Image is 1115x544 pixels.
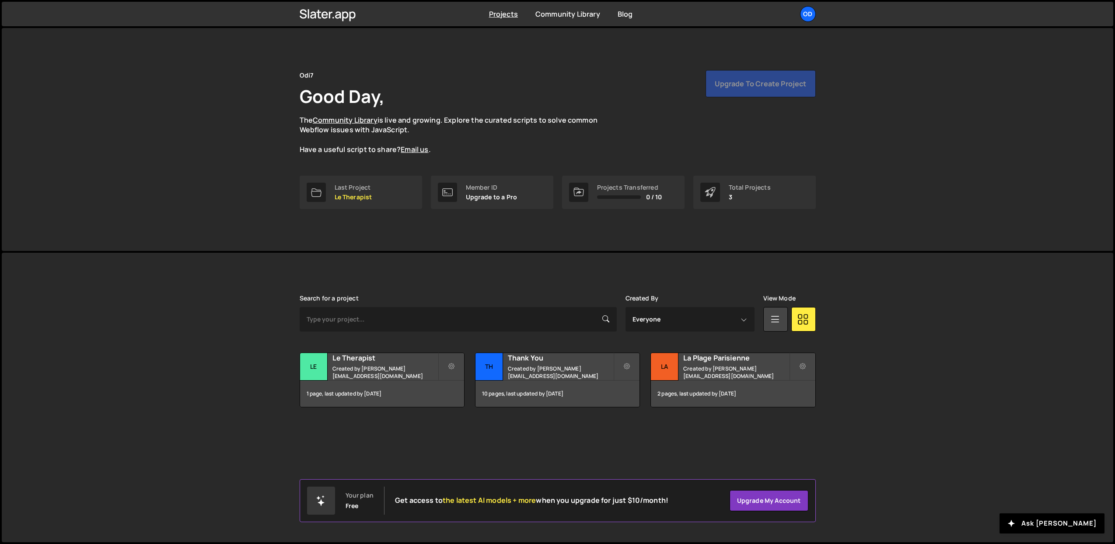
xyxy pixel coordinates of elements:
[332,353,438,363] h2: Le Therapist
[313,115,377,125] a: Community Library
[729,194,771,201] p: 3
[466,194,517,201] p: Upgrade to a Pro
[335,194,372,201] p: Le Therapist
[535,9,600,19] a: Community Library
[729,184,771,191] div: Total Projects
[335,184,372,191] div: Last Project
[763,295,796,302] label: View Mode
[475,381,640,407] div: 10 pages, last updated by [DATE]
[401,145,428,154] a: Email us
[800,6,816,22] a: Od
[300,307,617,332] input: Type your project...
[475,353,503,381] div: Th
[508,353,613,363] h2: Thank You
[646,194,662,201] span: 0 / 10
[650,353,815,407] a: La La Plage Parisienne Created by [PERSON_NAME][EMAIL_ADDRESS][DOMAIN_NAME] 2 pages, last updated...
[300,353,328,381] div: Le
[300,176,422,209] a: Last Project Le Therapist
[300,84,384,108] h1: Good Day,
[508,365,613,380] small: Created by [PERSON_NAME][EMAIL_ADDRESS][DOMAIN_NAME]
[651,353,678,381] div: La
[300,115,615,155] p: The is live and growing. Explore the curated scripts to solve common Webflow issues with JavaScri...
[395,496,668,505] h2: Get access to when you upgrade for just $10/month!
[300,381,464,407] div: 1 page, last updated by [DATE]
[332,365,438,380] small: Created by [PERSON_NAME][EMAIL_ADDRESS][DOMAIN_NAME]
[475,353,640,407] a: Th Thank You Created by [PERSON_NAME][EMAIL_ADDRESS][DOMAIN_NAME] 10 pages, last updated by [DATE]
[300,70,314,81] div: Odi7
[651,381,815,407] div: 2 pages, last updated by [DATE]
[466,184,517,191] div: Member ID
[730,490,808,511] a: Upgrade my account
[300,295,359,302] label: Search for a project
[346,502,359,509] div: Free
[618,9,633,19] a: Blog
[683,353,789,363] h2: La Plage Parisienne
[683,365,789,380] small: Created by [PERSON_NAME][EMAIL_ADDRESS][DOMAIN_NAME]
[300,353,465,407] a: Le Le Therapist Created by [PERSON_NAME][EMAIL_ADDRESS][DOMAIN_NAME] 1 page, last updated by [DATE]
[489,9,518,19] a: Projects
[1000,513,1105,533] button: Ask [PERSON_NAME]
[597,184,662,191] div: Projects Transferred
[626,295,659,302] label: Created By
[443,495,536,505] span: the latest AI models + more
[346,492,374,499] div: Your plan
